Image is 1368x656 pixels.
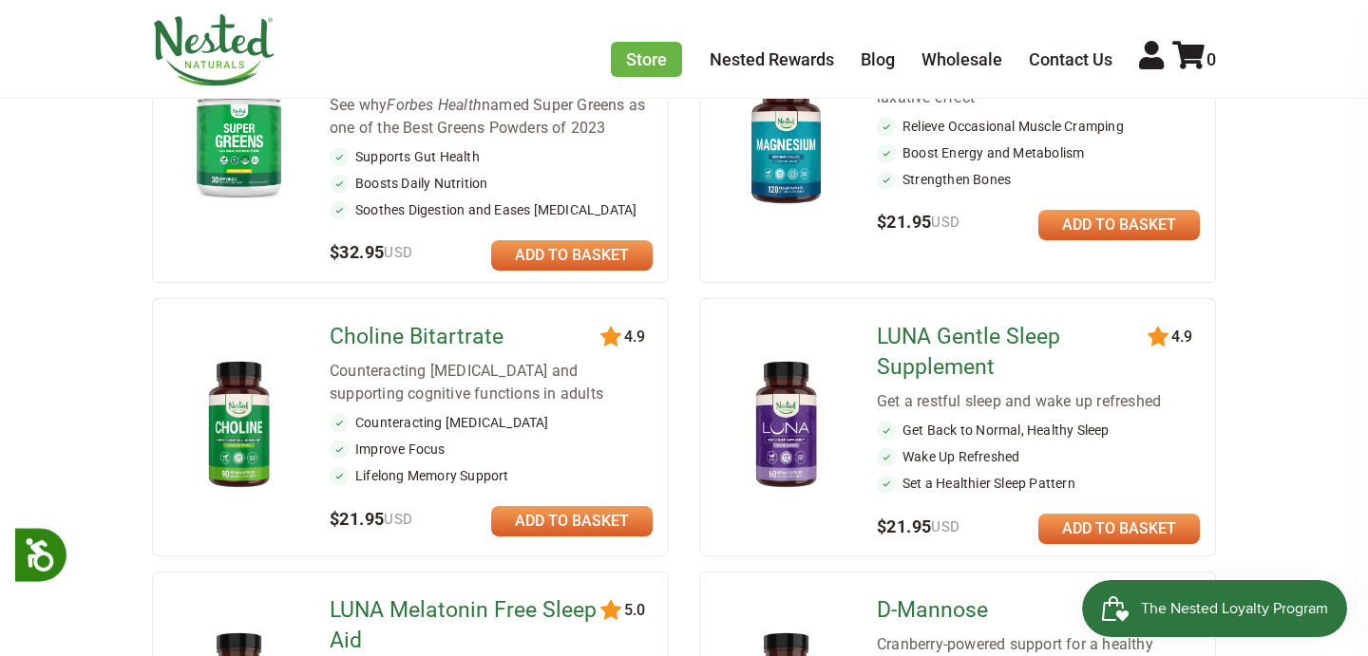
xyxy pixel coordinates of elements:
span: $21.95 [330,509,413,529]
iframe: Button to open loyalty program pop-up [1082,580,1349,637]
div: See why named Super Greens as one of the Best Greens Powders of 2023 [330,94,653,140]
a: Store [611,42,682,77]
li: Strengthen Bones [877,170,1200,189]
em: Forbes Health [387,96,482,114]
li: Improve Focus [330,440,653,459]
img: Nested Naturals [152,14,275,86]
li: Lifelong Memory Support [330,466,653,485]
li: Set a Healthier Sleep Pattern [877,474,1200,493]
span: 0 [1206,49,1216,69]
li: Soothes Digestion and Eases [MEDICAL_DATA] [330,200,653,219]
span: $21.95 [877,516,960,536]
div: Get a restful sleep and wake up refreshed [877,390,1200,413]
a: 0 [1172,49,1216,69]
li: Get Back to Normal, Healthy Sleep [877,421,1200,440]
a: Wholesale [921,49,1002,69]
span: $32.95 [330,242,413,262]
span: $21.95 [877,212,960,232]
li: Supports Gut Health [330,147,653,166]
li: Boost Energy and Metabolism [877,143,1200,162]
img: Choline Bitartrate [183,353,294,498]
img: Magnesium Glycinate [731,67,842,213]
span: USD [384,244,412,261]
div: Counteracting [MEDICAL_DATA] and supporting cognitive functions in adults [330,360,653,405]
li: Relieve Occasional Muscle Cramping [877,117,1200,136]
a: LUNA Gentle Sleep Supplement [877,322,1151,383]
span: USD [931,518,959,535]
li: Wake Up Refreshed [877,447,1200,466]
span: USD [384,511,412,528]
a: LUNA Melatonin Free Sleep Aid [330,595,604,656]
span: USD [931,214,959,231]
img: LUNA Gentle Sleep Supplement [731,353,842,498]
a: D-Mannose [877,595,1151,626]
a: Choline Bitartrate [330,322,604,352]
a: Contact Us [1029,49,1112,69]
a: Blog [861,49,895,69]
img: Super Greens - Pineapple Mango [183,76,294,204]
a: Nested Rewards [710,49,834,69]
li: Boosts Daily Nutrition [330,174,653,193]
li: Counteracting [MEDICAL_DATA] [330,413,653,432]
